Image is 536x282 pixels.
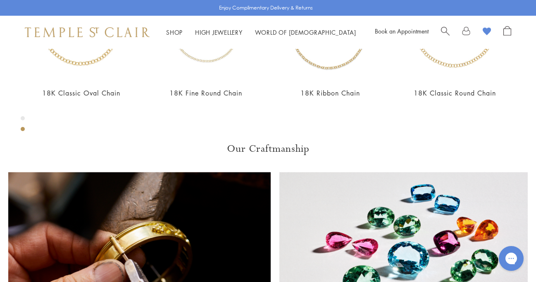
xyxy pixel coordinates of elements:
a: 18K Fine Round Chain [169,88,242,98]
a: Book an Appointment [375,27,429,35]
a: Open Shopping Bag [503,26,511,38]
a: ShopShop [166,28,183,36]
a: View Wishlist [483,26,491,38]
nav: Main navigation [166,27,356,38]
h3: Our Craftmanship [8,142,528,155]
iframe: Gorgias live chat messenger [495,243,528,274]
a: World of [DEMOGRAPHIC_DATA]World of [DEMOGRAPHIC_DATA] [255,28,356,36]
a: 18K Ribbon Chain [300,88,360,98]
a: 18K Classic Oval Chain [42,88,120,98]
a: Search [441,26,450,38]
img: Temple St. Clair [25,27,150,37]
a: High JewelleryHigh Jewellery [195,28,243,36]
p: Enjoy Complimentary Delivery & Returns [219,4,313,12]
div: Product gallery navigation [21,114,25,138]
a: 18K Classic Round Chain [414,88,496,98]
